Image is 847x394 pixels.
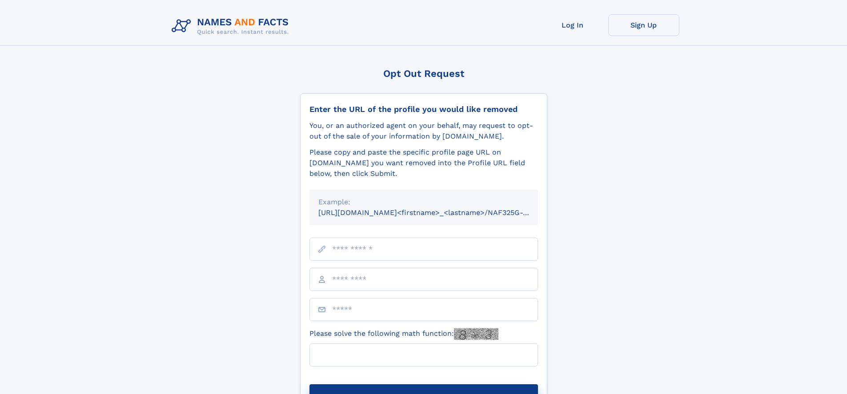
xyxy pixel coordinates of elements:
[537,14,608,36] a: Log In
[309,328,498,340] label: Please solve the following math function:
[309,104,538,114] div: Enter the URL of the profile you would like removed
[168,14,296,38] img: Logo Names and Facts
[300,68,547,79] div: Opt Out Request
[318,208,555,217] small: [URL][DOMAIN_NAME]<firstname>_<lastname>/NAF325G-xxxxxxxx
[309,147,538,179] div: Please copy and paste the specific profile page URL on [DOMAIN_NAME] you want removed into the Pr...
[318,197,529,207] div: Example:
[608,14,679,36] a: Sign Up
[309,120,538,142] div: You, or an authorized agent on your behalf, may request to opt-out of the sale of your informatio...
